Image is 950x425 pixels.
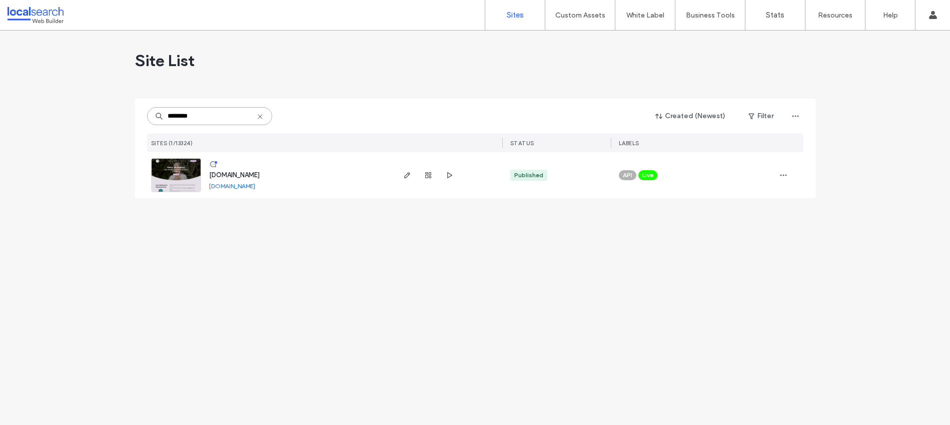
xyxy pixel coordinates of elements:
[686,11,735,20] label: Business Tools
[23,7,44,16] span: Help
[642,171,653,180] span: Live
[507,11,524,20] label: Sites
[766,11,784,20] label: Stats
[883,11,898,20] label: Help
[209,171,260,179] a: [DOMAIN_NAME]
[510,140,534,147] span: STATUS
[738,108,783,124] button: Filter
[209,182,255,190] a: [DOMAIN_NAME]
[555,11,605,20] label: Custom Assets
[135,51,195,71] span: Site List
[514,171,543,180] div: Published
[626,11,664,20] label: White Label
[623,171,632,180] span: API
[818,11,852,20] label: Resources
[619,140,639,147] span: LABELS
[647,108,734,124] button: Created (Newest)
[151,140,193,147] span: SITES (1/13324)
